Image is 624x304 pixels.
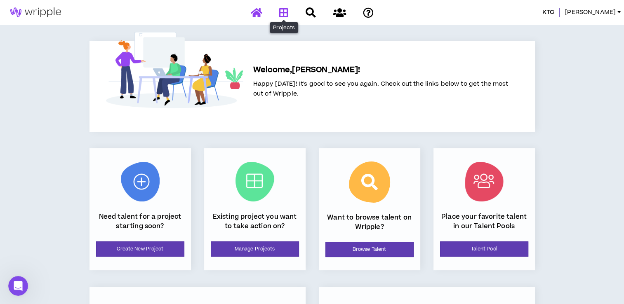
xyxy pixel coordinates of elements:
a: Manage Projects [211,241,299,257]
a: Talent Pool [440,241,528,257]
p: Existing project you want to take action on? [211,212,299,231]
img: Talent Pool [465,162,504,201]
div: Projects [270,22,298,33]
p: Want to browse talent on Wripple? [325,213,414,232]
span: [PERSON_NAME] [565,8,616,17]
p: Need talent for a project starting soon? [96,212,184,231]
p: Place your favorite talent in our Talent Pools [440,212,528,231]
a: Create New Project [96,241,184,257]
span: Happy [DATE]! It's good to see you again. Check out the links below to get the most out of Wripple. [253,80,509,98]
span: KTC [542,8,554,17]
img: Current Projects [235,162,274,201]
h5: Welcome, [PERSON_NAME] ! [253,64,509,76]
iframe: Intercom live chat [8,276,28,296]
a: Browse Talent [325,242,414,257]
img: New Project [121,162,160,201]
